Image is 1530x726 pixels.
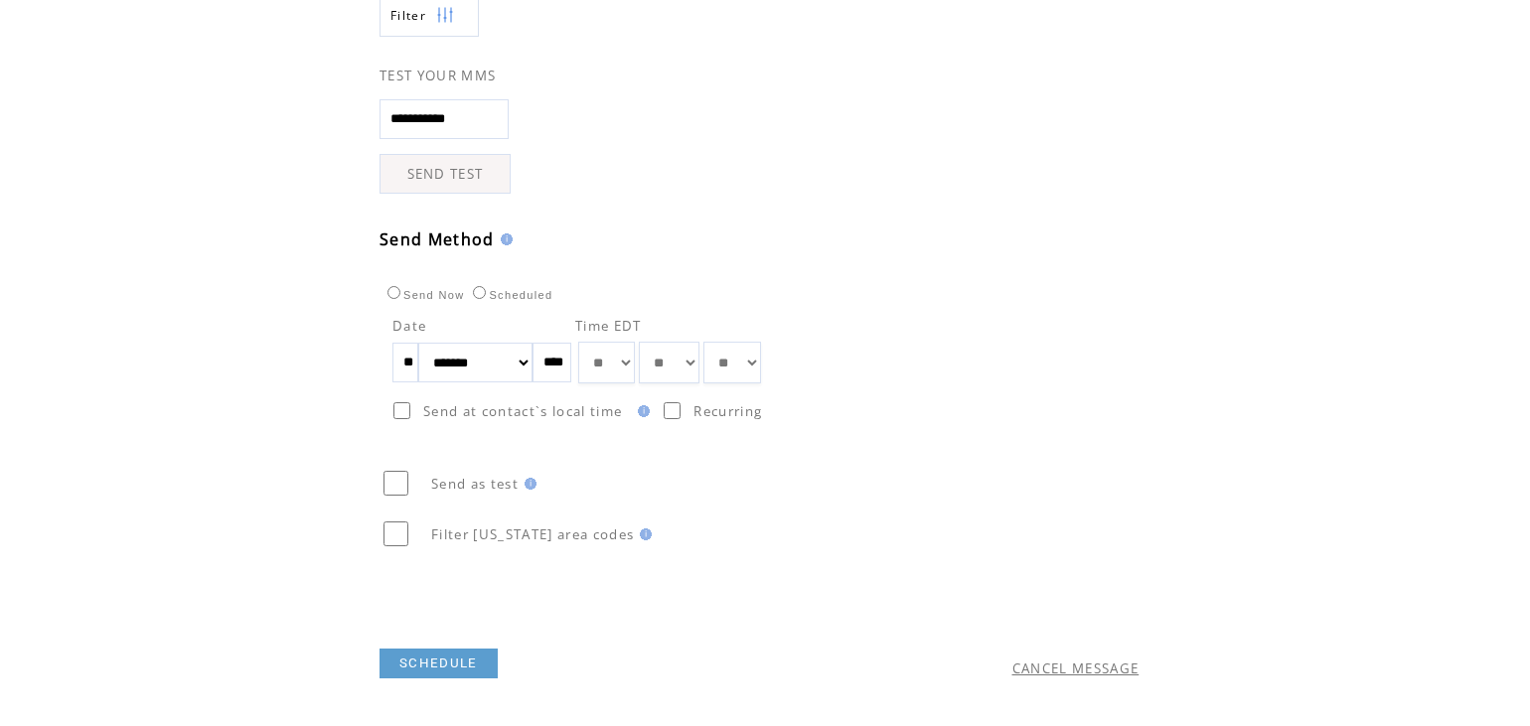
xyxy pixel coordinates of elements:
[473,286,486,299] input: Scheduled
[632,405,650,417] img: help.gif
[634,528,652,540] img: help.gif
[519,478,536,490] img: help.gif
[431,475,519,493] span: Send as test
[380,67,496,84] span: TEST YOUR MMS
[468,289,552,301] label: Scheduled
[390,7,426,24] span: Show filters
[575,317,642,335] span: Time EDT
[423,402,622,420] span: Send at contact`s local time
[387,286,400,299] input: Send Now
[380,649,498,678] a: SCHEDULE
[431,525,634,543] span: Filter [US_STATE] area codes
[380,228,495,250] span: Send Method
[380,154,511,194] a: SEND TEST
[693,402,762,420] span: Recurring
[392,317,426,335] span: Date
[495,233,513,245] img: help.gif
[382,289,464,301] label: Send Now
[1012,659,1140,677] a: CANCEL MESSAGE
